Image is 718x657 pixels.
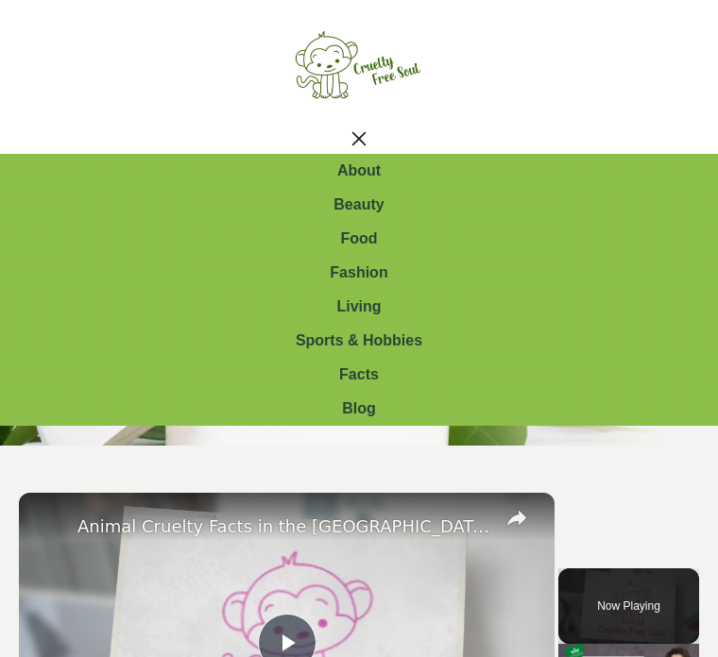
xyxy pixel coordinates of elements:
a: Sports & Hobbies [265,324,453,358]
span: Now Playing [597,600,660,612]
span: About [337,163,381,178]
a: About [307,154,411,188]
a: Living [306,290,411,324]
a: Food [310,222,407,256]
span: Sports & Hobbies [296,333,422,348]
span: Fashion [330,265,387,280]
button: share [500,501,534,535]
span: Beauty [333,197,384,212]
span: Living [336,299,381,314]
a: Blog [312,392,406,426]
a: channel logo [30,504,68,542]
a: Fashion [299,256,418,290]
span: Facts [339,367,379,382]
a: Beauty [303,188,414,222]
span: Blog [342,401,376,416]
a: Animal Cruelty Facts in the [GEOGRAPHIC_DATA] You Need to Know (2021) [77,510,490,544]
a: Facts [309,358,409,392]
span: Food [340,231,377,246]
